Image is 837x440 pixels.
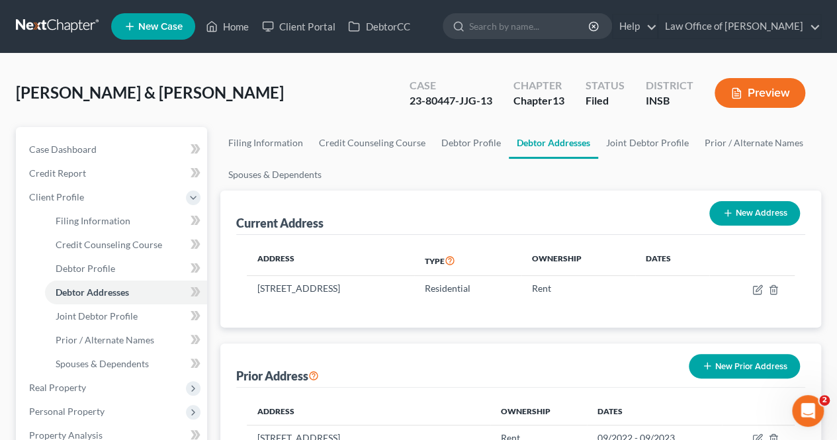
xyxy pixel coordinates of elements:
div: Current Address [236,215,324,231]
input: Search by name... [469,14,590,38]
th: Dates [635,245,710,276]
div: Status [586,78,625,93]
td: [STREET_ADDRESS] [247,276,414,301]
div: 23-80447-JJG-13 [410,93,492,109]
span: Prior / Alternate Names [56,334,154,345]
span: New Case [138,22,183,32]
a: Home [199,15,255,38]
th: Ownership [521,245,635,276]
div: Filed [586,93,625,109]
th: Address [247,398,490,425]
a: Credit Report [19,161,207,185]
iframe: Intercom live chat [792,395,824,427]
a: Law Office of [PERSON_NAME] [658,15,820,38]
span: Client Profile [29,191,84,202]
span: Debtor Addresses [56,286,129,298]
a: Help [613,15,657,38]
a: Prior / Alternate Names [696,127,811,159]
th: Type [414,245,521,276]
a: Debtor Profile [45,257,207,281]
a: Credit Counseling Course [45,233,207,257]
span: Case Dashboard [29,144,97,155]
div: District [646,78,693,93]
a: Spouses & Dependents [220,159,330,191]
span: Credit Report [29,167,86,179]
th: Address [247,245,414,276]
a: Debtor Addresses [45,281,207,304]
th: Ownership [490,398,588,425]
a: Prior / Alternate Names [45,328,207,352]
a: Joint Debtor Profile [598,127,696,159]
div: INSB [646,93,693,109]
div: Prior Address [236,368,319,384]
span: Spouses & Dependents [56,358,149,369]
a: Filing Information [220,127,311,159]
a: Credit Counseling Course [311,127,433,159]
td: Rent [521,276,635,301]
td: Residential [414,276,521,301]
a: Case Dashboard [19,138,207,161]
span: Real Property [29,382,86,393]
a: Client Portal [255,15,341,38]
a: Spouses & Dependents [45,352,207,376]
button: New Address [709,201,800,226]
a: Joint Debtor Profile [45,304,207,328]
span: 2 [819,395,830,406]
span: 13 [552,94,564,107]
a: Debtor Addresses [509,127,598,159]
a: Filing Information [45,209,207,233]
span: Joint Debtor Profile [56,310,138,322]
div: Chapter [513,78,564,93]
span: Debtor Profile [56,263,115,274]
span: [PERSON_NAME] & [PERSON_NAME] [16,83,284,102]
a: Debtor Profile [433,127,509,159]
span: Filing Information [56,215,130,226]
button: Preview [715,78,805,108]
span: Credit Counseling Course [56,239,162,250]
div: Chapter [513,93,564,109]
button: New Prior Address [689,354,800,378]
a: DebtorCC [341,15,416,38]
span: Personal Property [29,406,105,417]
th: Dates [587,398,722,425]
div: Case [410,78,492,93]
